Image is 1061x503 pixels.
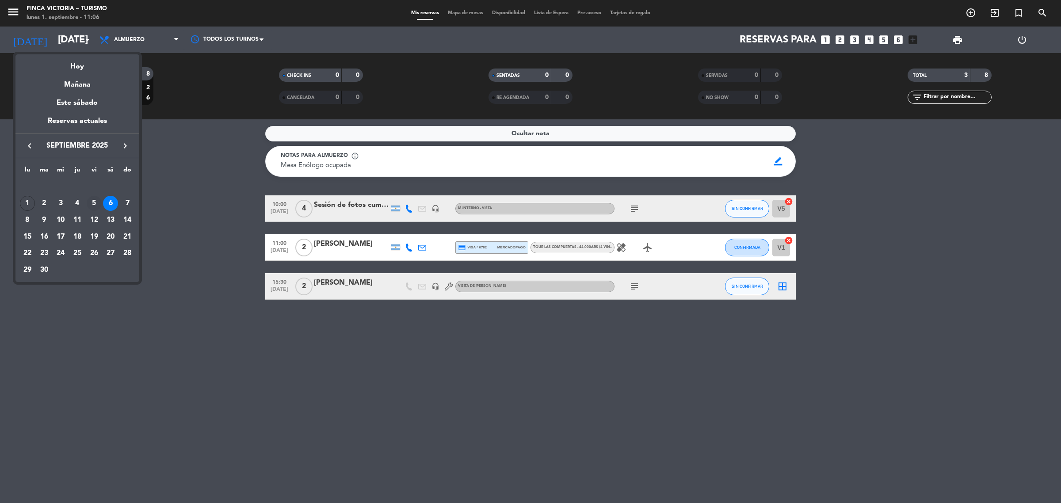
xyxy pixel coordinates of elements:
div: 30 [37,263,52,278]
td: 9 de septiembre de 2025 [36,212,53,229]
button: keyboard_arrow_left [22,140,38,152]
div: 22 [20,246,35,261]
div: 23 [37,246,52,261]
td: 2 de septiembre de 2025 [36,195,53,212]
div: 16 [37,229,52,244]
th: sábado [103,165,119,179]
div: Este sábado [15,91,139,115]
div: 29 [20,263,35,278]
td: 12 de septiembre de 2025 [86,212,103,229]
td: 16 de septiembre de 2025 [36,229,53,245]
td: 24 de septiembre de 2025 [52,245,69,262]
td: 21 de septiembre de 2025 [119,229,136,245]
td: 6 de septiembre de 2025 [103,195,119,212]
td: SEP. [19,179,136,195]
div: 5 [87,196,102,211]
td: 15 de septiembre de 2025 [19,229,36,245]
div: Reservas actuales [15,115,139,133]
button: keyboard_arrow_right [117,140,133,152]
div: 15 [20,229,35,244]
div: 10 [53,213,68,228]
th: lunes [19,165,36,179]
td: 13 de septiembre de 2025 [103,212,119,229]
div: 4 [70,196,85,211]
div: 8 [20,213,35,228]
div: 3 [53,196,68,211]
div: 1 [20,196,35,211]
div: 11 [70,213,85,228]
td: 5 de septiembre de 2025 [86,195,103,212]
span: septiembre 2025 [38,140,117,152]
td: 18 de septiembre de 2025 [69,229,86,245]
div: 27 [103,246,118,261]
td: 25 de septiembre de 2025 [69,245,86,262]
td: 10 de septiembre de 2025 [52,212,69,229]
div: 18 [70,229,85,244]
td: 29 de septiembre de 2025 [19,262,36,278]
th: miércoles [52,165,69,179]
div: 17 [53,229,68,244]
div: 9 [37,213,52,228]
div: 21 [120,229,135,244]
div: 12 [87,213,102,228]
td: 11 de septiembre de 2025 [69,212,86,229]
div: 28 [120,246,135,261]
td: 30 de septiembre de 2025 [36,262,53,278]
div: Mañana [15,72,139,91]
th: martes [36,165,53,179]
td: 23 de septiembre de 2025 [36,245,53,262]
td: 4 de septiembre de 2025 [69,195,86,212]
td: 1 de septiembre de 2025 [19,195,36,212]
td: 26 de septiembre de 2025 [86,245,103,262]
div: 25 [70,246,85,261]
td: 7 de septiembre de 2025 [119,195,136,212]
div: 7 [120,196,135,211]
div: 13 [103,213,118,228]
div: 20 [103,229,118,244]
td: 14 de septiembre de 2025 [119,212,136,229]
td: 28 de septiembre de 2025 [119,245,136,262]
i: keyboard_arrow_right [120,141,130,151]
div: 2 [37,196,52,211]
th: viernes [86,165,103,179]
div: 26 [87,246,102,261]
th: domingo [119,165,136,179]
div: 6 [103,196,118,211]
td: 22 de septiembre de 2025 [19,245,36,262]
div: Hoy [15,54,139,72]
td: 17 de septiembre de 2025 [52,229,69,245]
td: 8 de septiembre de 2025 [19,212,36,229]
td: 20 de septiembre de 2025 [103,229,119,245]
i: keyboard_arrow_left [24,141,35,151]
div: 14 [120,213,135,228]
div: 19 [87,229,102,244]
td: 3 de septiembre de 2025 [52,195,69,212]
div: 24 [53,246,68,261]
td: 27 de septiembre de 2025 [103,245,119,262]
td: 19 de septiembre de 2025 [86,229,103,245]
th: jueves [69,165,86,179]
